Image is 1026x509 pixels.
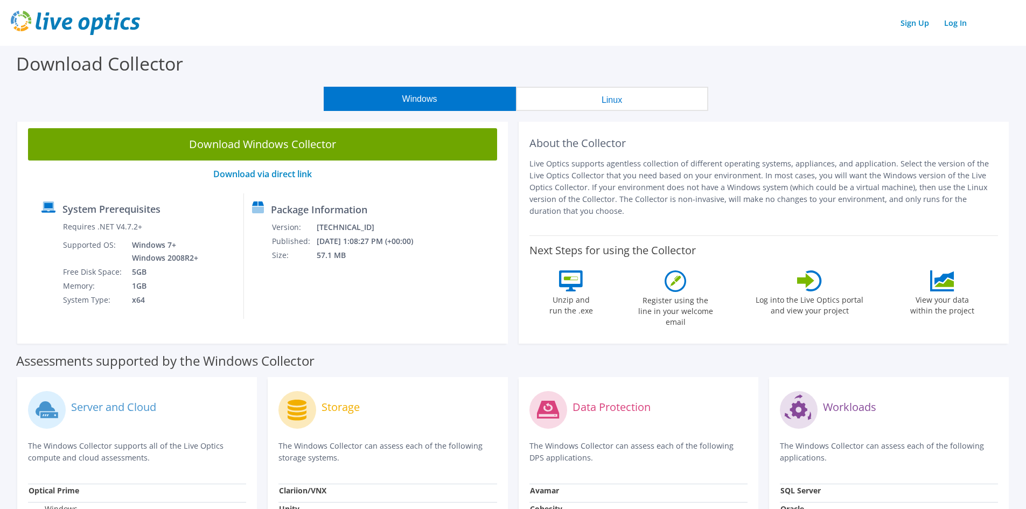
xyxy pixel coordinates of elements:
td: Supported OS: [62,238,124,265]
td: Memory: [62,279,124,293]
img: live_optics_svg.svg [11,11,140,35]
strong: Clariion/VNX [279,485,326,496]
label: Next Steps for using the Collector [529,244,696,257]
td: Published: [271,234,316,248]
p: The Windows Collector can assess each of the following applications. [780,440,998,464]
label: Requires .NET V4.7.2+ [63,221,142,232]
label: Package Information [271,204,367,215]
button: Linux [516,87,708,111]
p: The Windows Collector can assess each of the following storage systems. [278,440,497,464]
td: x64 [124,293,200,307]
label: Download Collector [16,51,183,76]
td: [DATE] 1:08:27 PM (+00:00) [316,234,428,248]
td: 57.1 MB [316,248,428,262]
label: Storage [322,402,360,413]
td: 5GB [124,265,200,279]
label: Data Protection [573,402,651,413]
label: Log into the Live Optics portal and view your project [755,291,864,316]
label: Server and Cloud [71,402,156,413]
a: Download via direct link [213,168,312,180]
td: Free Disk Space: [62,265,124,279]
td: Windows 7+ Windows 2008R2+ [124,238,200,265]
td: Version: [271,220,316,234]
p: Live Optics supports agentless collection of different operating systems, appliances, and applica... [529,158,999,217]
a: Sign Up [895,15,934,31]
label: Assessments supported by the Windows Collector [16,355,315,366]
label: Workloads [823,402,876,413]
label: View your data within the project [903,291,981,316]
strong: SQL Server [780,485,821,496]
td: System Type: [62,293,124,307]
label: System Prerequisites [62,204,160,214]
strong: Avamar [530,485,559,496]
td: 1GB [124,279,200,293]
a: Log In [939,15,972,31]
h2: About the Collector [529,137,999,150]
label: Unzip and run the .exe [546,291,596,316]
strong: Optical Prime [29,485,79,496]
button: Windows [324,87,516,111]
p: The Windows Collector supports all of the Live Optics compute and cloud assessments. [28,440,246,464]
label: Register using the line in your welcome email [635,292,716,327]
td: Size: [271,248,316,262]
td: [TECHNICAL_ID] [316,220,428,234]
p: The Windows Collector can assess each of the following DPS applications. [529,440,748,464]
a: Download Windows Collector [28,128,497,161]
